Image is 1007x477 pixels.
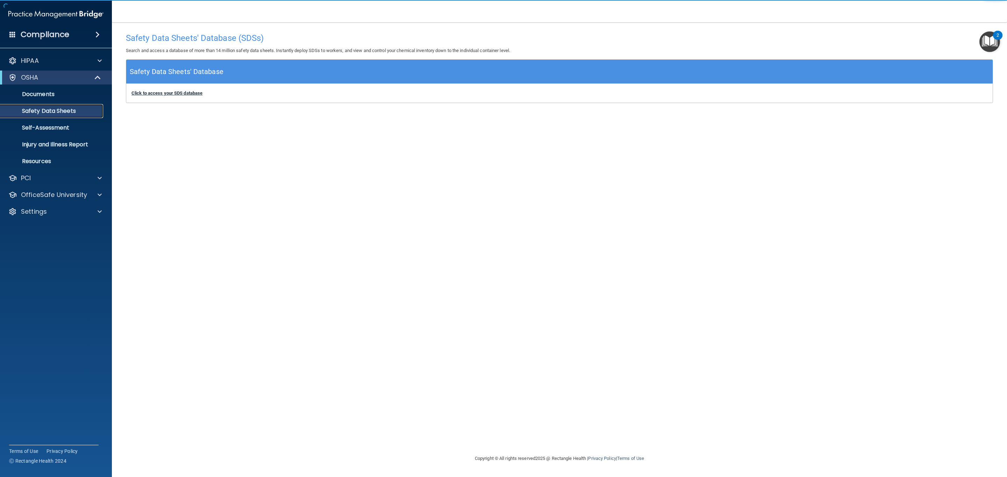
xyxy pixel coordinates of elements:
[8,207,102,216] a: Settings
[8,191,102,199] a: OfficeSafe University
[126,34,993,43] h4: Safety Data Sheets' Database (SDSs)
[21,73,38,82] p: OSHA
[979,31,1000,52] button: Open Resource Center, 2 new notifications
[8,7,103,21] img: PMB logo
[21,191,87,199] p: OfficeSafe University
[617,456,644,461] a: Terms of Use
[21,30,69,39] h4: Compliance
[5,158,100,165] p: Resources
[5,124,100,131] p: Self-Assessment
[126,46,993,55] p: Search and access a database of more than 14 million safety data sheets. Instantly deploy SDSs to...
[131,90,202,96] a: Click to access your SDS database
[588,456,616,461] a: Privacy Policy
[8,73,101,82] a: OSHA
[5,108,100,115] p: Safety Data Sheets
[8,57,102,65] a: HIPAA
[8,174,102,182] a: PCI
[21,207,47,216] p: Settings
[886,428,999,455] iframe: Drift Widget Chat Controller
[997,35,999,44] div: 2
[9,457,66,464] span: Ⓒ Rectangle Health 2024
[47,448,78,455] a: Privacy Policy
[130,66,223,78] h5: Safety Data Sheets' Database
[5,141,100,148] p: Injury and Illness Report
[9,448,38,455] a: Terms of Use
[5,91,100,98] p: Documents
[21,57,39,65] p: HIPAA
[21,174,31,182] p: PCI
[432,447,687,470] div: Copyright © All rights reserved 2025 @ Rectangle Health | |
